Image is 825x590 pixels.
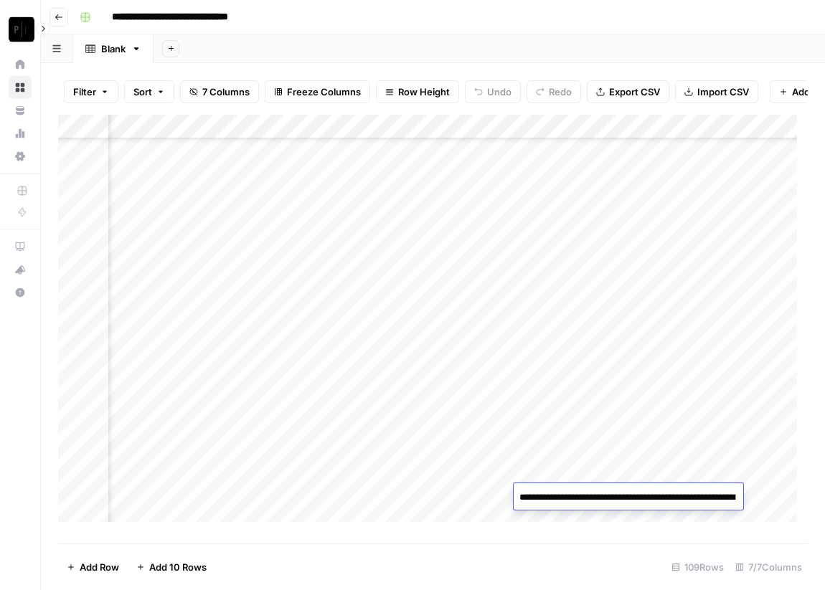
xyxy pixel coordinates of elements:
a: Blank [73,34,154,63]
img: Paragon Intel - Copyediting Logo [9,16,34,42]
button: 7 Columns [180,80,259,103]
button: Freeze Columns [265,80,370,103]
a: Your Data [9,99,32,122]
a: Settings [9,145,32,168]
span: Import CSV [697,85,749,99]
button: Export CSV [587,80,669,103]
span: Add Row [80,560,119,574]
span: Freeze Columns [287,85,361,99]
button: Row Height [376,80,459,103]
button: Help + Support [9,281,32,304]
button: Workspace: Paragon Intel - Copyediting [9,11,32,47]
div: 109 Rows [666,556,730,579]
a: Usage [9,122,32,145]
span: Export CSV [609,85,660,99]
button: Add Row [58,556,128,579]
span: Row Height [398,85,450,99]
span: Sort [133,85,152,99]
button: What's new? [9,258,32,281]
button: Sort [124,80,174,103]
a: AirOps Academy [9,235,32,258]
a: Browse [9,76,32,99]
div: 7/7 Columns [730,556,808,579]
button: Add 10 Rows [128,556,215,579]
span: Undo [487,85,511,99]
span: Filter [73,85,96,99]
span: 7 Columns [202,85,250,99]
button: Undo [465,80,521,103]
button: Redo [527,80,581,103]
span: Add 10 Rows [149,560,207,574]
a: Home [9,53,32,76]
span: Redo [549,85,572,99]
div: Blank [101,42,126,56]
div: What's new? [9,259,31,280]
button: Filter [64,80,118,103]
button: Import CSV [675,80,758,103]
